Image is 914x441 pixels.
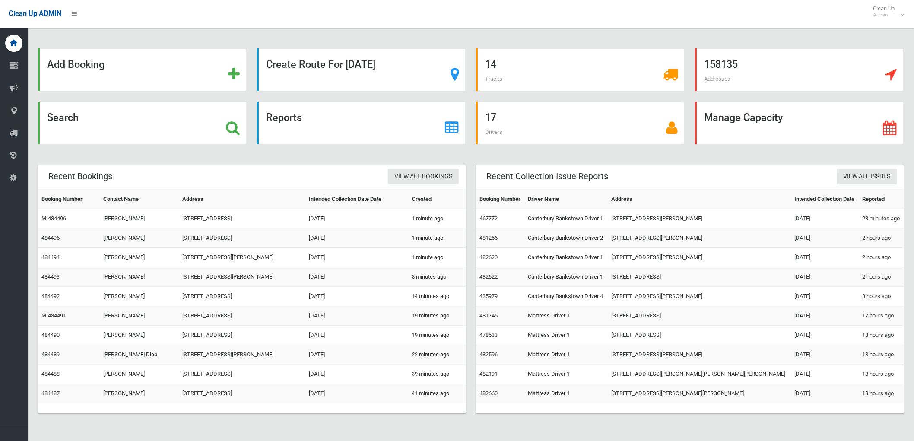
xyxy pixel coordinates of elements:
a: Add Booking [38,48,247,91]
td: [STREET_ADDRESS][PERSON_NAME][PERSON_NAME][PERSON_NAME] [608,365,791,384]
td: [DATE] [305,345,408,365]
a: View All Issues [837,169,897,185]
a: 17 Drivers [476,102,685,144]
a: 484490 [41,332,60,338]
td: 22 minutes ago [408,345,466,365]
td: [DATE] [305,306,408,326]
td: [PERSON_NAME] Diab [100,345,178,365]
td: [PERSON_NAME] [100,248,178,267]
th: Intended Collection Date Date [305,190,408,209]
td: [DATE] [791,209,859,228]
td: [DATE] [305,326,408,345]
a: 484489 [41,351,60,358]
td: [PERSON_NAME] [100,287,178,306]
a: 484495 [41,235,60,241]
td: [STREET_ADDRESS] [179,287,305,306]
header: Recent Bookings [38,168,123,185]
td: [STREET_ADDRESS] [608,267,791,287]
a: View All Bookings [388,169,459,185]
strong: Search [47,111,79,124]
td: 1 minute ago [408,209,466,228]
td: [STREET_ADDRESS][PERSON_NAME] [179,267,305,287]
td: 1 minute ago [408,248,466,267]
th: Driver Name [524,190,607,209]
a: 482660 [479,390,498,397]
td: [STREET_ADDRESS] [179,306,305,326]
header: Recent Collection Issue Reports [476,168,619,185]
span: Clean Up [869,5,903,18]
a: Manage Capacity [695,102,904,144]
a: 478533 [479,332,498,338]
a: 482191 [479,371,498,377]
a: 435979 [479,293,498,299]
td: [STREET_ADDRESS] [179,228,305,248]
th: Created [408,190,466,209]
td: [PERSON_NAME] [100,306,178,326]
td: [PERSON_NAME] [100,228,178,248]
td: 18 hours ago [859,326,904,345]
span: Addresses [704,76,730,82]
a: 482620 [479,254,498,260]
span: Trucks [485,76,502,82]
a: 484493 [41,273,60,280]
td: 2 hours ago [859,228,904,248]
td: Canterbury Bankstown Driver 1 [524,209,607,228]
small: Admin [873,12,895,18]
td: [STREET_ADDRESS][PERSON_NAME] [608,228,791,248]
td: 39 minutes ago [408,365,466,384]
td: [DATE] [791,248,859,267]
td: 1 minute ago [408,228,466,248]
td: Canterbury Bankstown Driver 1 [524,267,607,287]
td: [DATE] [305,287,408,306]
td: 2 hours ago [859,267,904,287]
strong: Manage Capacity [704,111,783,124]
td: [DATE] [791,306,859,326]
td: [STREET_ADDRESS] [608,326,791,345]
td: 18 hours ago [859,345,904,365]
a: Search [38,102,247,144]
td: [STREET_ADDRESS] [179,384,305,403]
td: [STREET_ADDRESS][PERSON_NAME] [608,248,791,267]
span: Clean Up ADMIN [9,10,61,18]
td: [STREET_ADDRESS][PERSON_NAME][PERSON_NAME] [608,384,791,403]
span: Drivers [485,129,502,135]
a: 484494 [41,254,60,260]
th: Booking Number [38,190,100,209]
td: [DATE] [791,326,859,345]
td: Canterbury Bankstown Driver 4 [524,287,607,306]
td: [PERSON_NAME] [100,267,178,287]
td: [DATE] [305,248,408,267]
td: [STREET_ADDRESS][PERSON_NAME] [179,248,305,267]
td: [DATE] [791,287,859,306]
td: 41 minutes ago [408,384,466,403]
strong: Reports [266,111,302,124]
a: 467772 [479,215,498,222]
td: [DATE] [305,267,408,287]
td: [DATE] [305,209,408,228]
td: 19 minutes ago [408,326,466,345]
strong: Create Route For [DATE] [266,58,375,70]
td: 18 hours ago [859,384,904,403]
td: [DATE] [791,384,859,403]
strong: 158135 [704,58,738,70]
a: 484488 [41,371,60,377]
td: [DATE] [305,384,408,403]
th: Address [179,190,305,209]
td: Canterbury Bankstown Driver 1 [524,248,607,267]
a: M-484496 [41,215,66,222]
th: Intended Collection Date [791,190,859,209]
td: Canterbury Bankstown Driver 2 [524,228,607,248]
td: 8 minutes ago [408,267,466,287]
td: [DATE] [791,365,859,384]
td: 2 hours ago [859,248,904,267]
td: [STREET_ADDRESS] [179,209,305,228]
strong: 17 [485,111,496,124]
td: Mattress Driver 1 [524,345,607,365]
td: [STREET_ADDRESS][PERSON_NAME] [608,287,791,306]
a: 482622 [479,273,498,280]
td: Mattress Driver 1 [524,326,607,345]
td: [PERSON_NAME] [100,209,178,228]
th: Contact Name [100,190,178,209]
td: [STREET_ADDRESS][PERSON_NAME] [608,209,791,228]
a: 481745 [479,312,498,319]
